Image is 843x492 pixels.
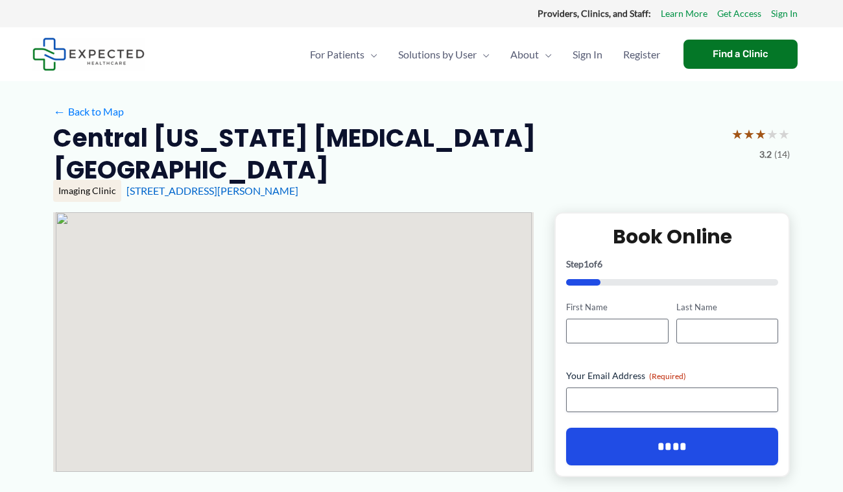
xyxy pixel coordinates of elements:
a: Sign In [771,5,798,22]
a: Learn More [661,5,707,22]
span: Menu Toggle [539,32,552,77]
span: Menu Toggle [364,32,377,77]
span: ★ [743,122,755,146]
span: ★ [778,122,790,146]
label: Last Name [676,301,778,314]
a: ←Back to Map [53,102,124,121]
a: Find a Clinic [683,40,798,69]
span: (Required) [649,371,686,381]
span: (14) [774,146,790,163]
a: Register [613,32,671,77]
nav: Primary Site Navigation [300,32,671,77]
img: Expected Healthcare Logo - side, dark font, small [32,38,145,71]
span: ★ [766,122,778,146]
label: Your Email Address [566,369,778,382]
a: Get Access [717,5,761,22]
p: Step of [566,260,778,269]
span: ★ [731,122,743,146]
label: First Name [566,301,668,314]
span: 3.2 [759,146,772,163]
a: [STREET_ADDRESS][PERSON_NAME] [126,184,298,197]
span: Menu Toggle [477,32,490,77]
a: For PatientsMenu Toggle [300,32,388,77]
span: ← [53,105,65,117]
span: Register [623,32,660,77]
a: AboutMenu Toggle [500,32,562,77]
h2: Book Online [566,224,778,249]
h2: Central [US_STATE] [MEDICAL_DATA] [GEOGRAPHIC_DATA] [53,122,721,186]
strong: Providers, Clinics, and Staff: [538,8,651,19]
span: ★ [755,122,766,146]
span: Solutions by User [398,32,477,77]
a: Sign In [562,32,613,77]
span: 1 [584,258,589,269]
span: 6 [597,258,602,269]
span: Sign In [573,32,602,77]
span: For Patients [310,32,364,77]
div: Imaging Clinic [53,180,121,202]
a: Solutions by UserMenu Toggle [388,32,500,77]
span: About [510,32,539,77]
